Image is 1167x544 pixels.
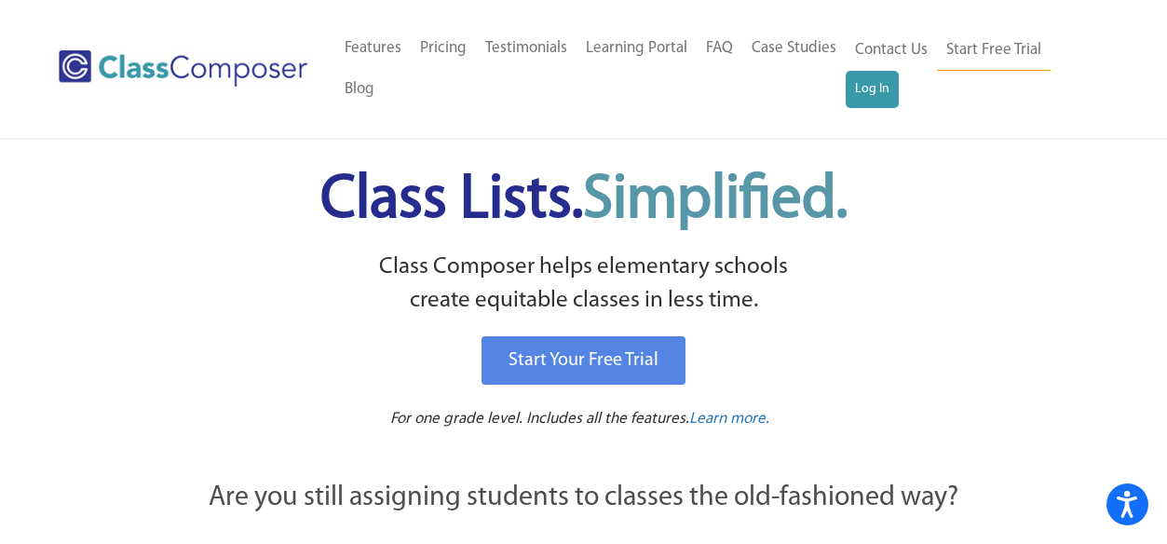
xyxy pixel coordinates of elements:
span: For one grade level. Includes all the features. [390,411,689,427]
a: Start Free Trial [937,30,1051,72]
nav: Header Menu [846,30,1094,108]
a: Learning Portal [577,28,697,69]
span: Start Your Free Trial [509,351,658,370]
nav: Header Menu [335,28,847,110]
span: Class Lists. [320,170,848,231]
a: Contact Us [846,30,937,71]
img: Class Composer [59,50,307,87]
a: Blog [335,69,384,110]
span: Learn more. [689,411,769,427]
a: Start Your Free Trial [482,336,685,385]
a: Learn more. [689,408,769,431]
a: Testimonials [476,28,577,69]
a: Case Studies [742,28,846,69]
p: Are you still assigning students to classes the old-fashioned way? [109,478,1059,519]
p: Class Composer helps elementary schools create equitable classes in less time. [106,251,1062,319]
a: FAQ [697,28,742,69]
a: Pricing [411,28,476,69]
a: Log In [846,71,899,108]
a: Features [335,28,411,69]
span: Simplified. [583,170,848,231]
